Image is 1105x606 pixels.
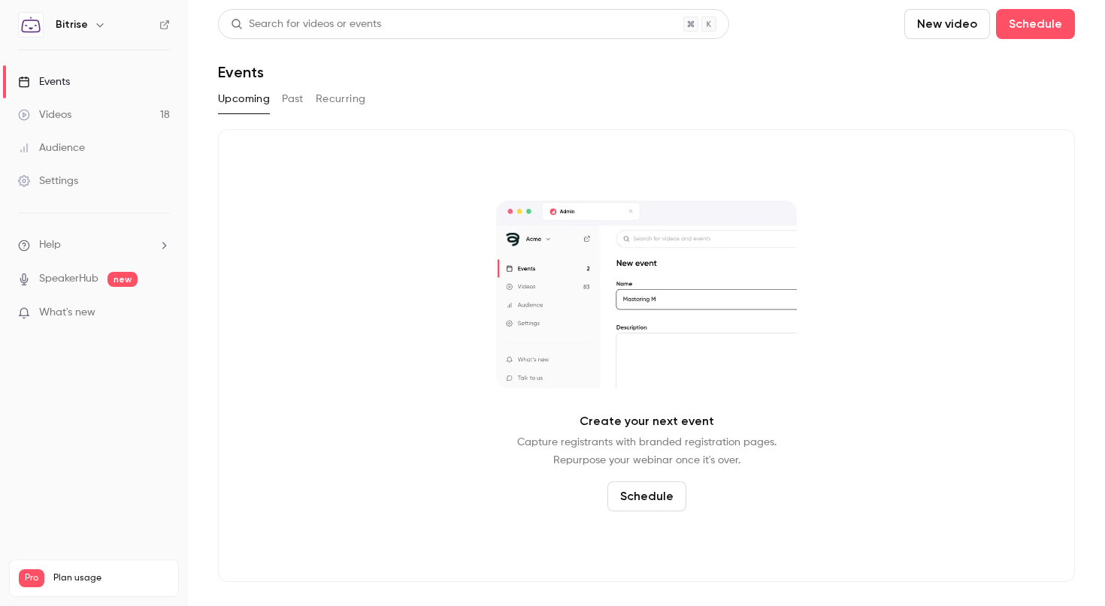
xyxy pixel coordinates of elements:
div: Search for videos or events [231,17,381,32]
button: New video [904,9,990,39]
button: Past [282,87,304,111]
button: Schedule [996,9,1075,39]
li: help-dropdown-opener [18,237,170,253]
p: Create your next event [580,412,714,430]
span: Pro [19,569,44,587]
h6: Bitrise [56,17,88,32]
img: Bitrise [19,13,43,37]
a: SpeakerHub [39,271,98,287]
span: new [107,272,138,287]
p: Capture registrants with branded registration pages. Repurpose your webinar once it's over. [517,433,777,469]
button: Schedule [607,481,686,511]
button: Recurring [316,87,366,111]
span: What's new [39,305,95,321]
span: Help [39,237,61,253]
div: Settings [18,173,78,188]
h1: Events [218,63,264,81]
div: Videos [18,107,71,122]
span: Plan usage [53,572,169,584]
div: Events [18,74,70,89]
div: Audience [18,140,85,155]
button: Upcoming [218,87,270,111]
